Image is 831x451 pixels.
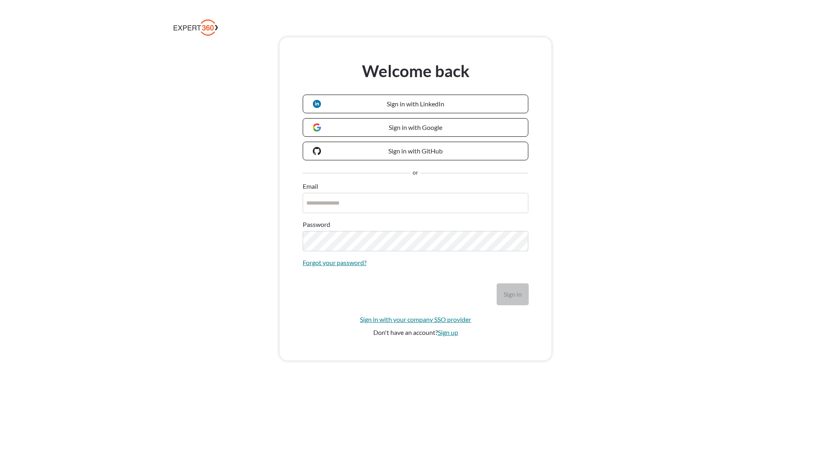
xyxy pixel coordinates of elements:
[303,181,318,191] label: Email
[360,315,471,324] a: Sign in with your company SSO provider
[497,284,528,305] button: Sign in
[303,258,366,268] a: Forgot your password?
[313,100,321,108] img: LinkedIn logo
[413,168,418,178] span: or
[313,123,321,132] img: Google logo
[438,328,458,336] a: Sign up
[420,173,528,174] hr: Separator
[303,173,411,174] hr: Separator
[373,328,438,336] span: Don't have an account?
[389,123,442,131] span: Sign in with Google
[303,95,528,113] a: Sign in with LinkedIn
[174,19,218,36] img: Expert 360 Logo
[388,147,443,155] span: Sign in with GitHub
[303,118,528,137] a: Sign in with Google
[504,290,522,298] span: Sign in
[303,60,528,82] h3: Welcome back
[387,100,444,108] span: Sign in with LinkedIn
[313,147,321,155] img: GitHub logo
[303,142,528,160] a: Sign in with GitHub
[303,220,330,229] label: Password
